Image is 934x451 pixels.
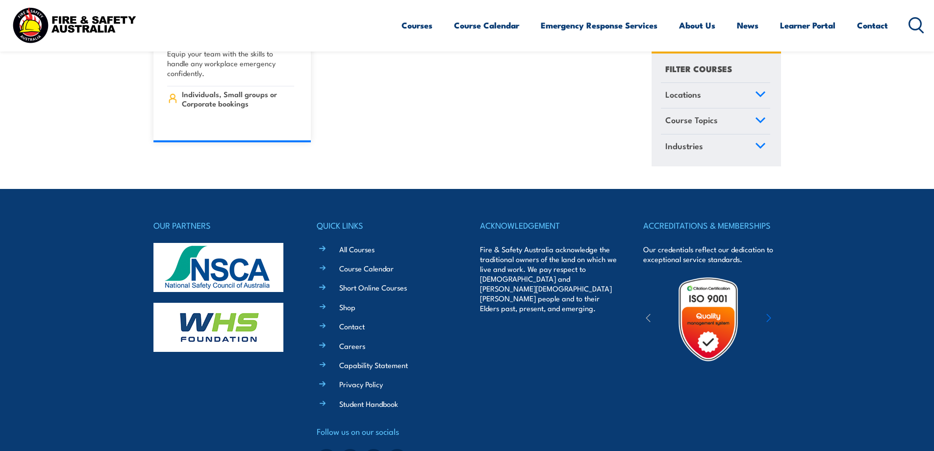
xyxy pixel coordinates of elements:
img: ewpa-logo [752,302,837,336]
span: Course Topics [665,114,718,127]
p: Our credentials reflect our dedication to exceptional service standards. [643,244,781,264]
a: Careers [339,341,365,351]
span: Individuals, Small groups or Corporate bookings [182,89,294,108]
p: Fire & Safety Australia acknowledge the traditional owners of the land on which we live and work.... [480,244,617,313]
h4: ACCREDITATIONS & MEMBERSHIPS [643,218,781,232]
a: Short Online Courses [339,282,407,292]
a: Course Calendar [339,263,394,273]
a: Learner Portal [780,12,835,38]
a: About Us [679,12,715,38]
span: Locations [665,88,701,101]
a: Capability Statement [339,360,408,370]
h4: QUICK LINKS [317,218,454,232]
a: Privacy Policy [339,379,383,389]
a: Contact [339,321,365,331]
h4: ACKNOWLEDGEMENT [480,218,617,232]
h4: Follow us on our socials [317,424,454,438]
a: Emergency Response Services [541,12,657,38]
img: nsca-logo-footer [153,243,283,292]
h4: FILTER COURSES [665,62,732,75]
a: Shop [339,302,355,312]
h4: OUR PARTNERS [153,218,291,232]
a: Industries [661,134,770,160]
a: Locations [661,83,770,108]
a: All Courses [339,244,375,254]
span: Industries [665,139,703,153]
a: Course Topics [661,109,770,134]
a: News [737,12,758,38]
img: whs-logo-footer [153,303,283,352]
a: Student Handbook [339,398,398,409]
a: Course Calendar [454,12,519,38]
a: Courses [402,12,432,38]
a: Contact [857,12,888,38]
img: Untitled design (19) [665,276,751,362]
